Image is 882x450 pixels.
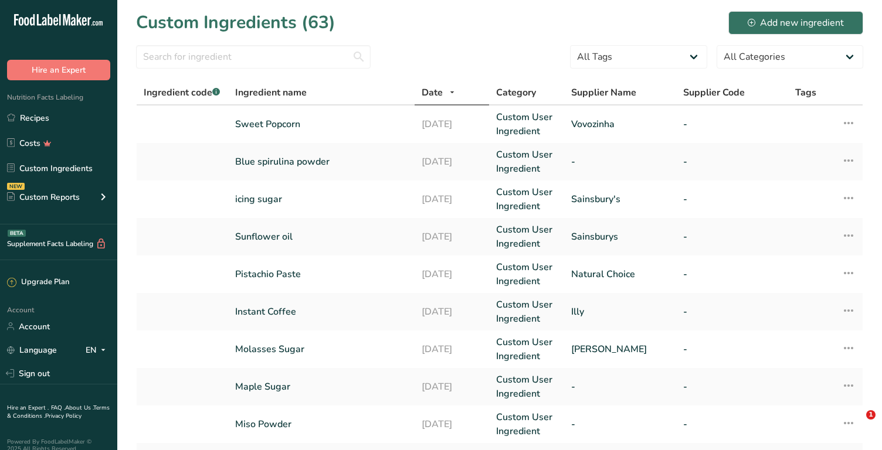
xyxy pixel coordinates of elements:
[571,417,669,431] a: -
[571,117,669,131] a: Vovozinha
[571,380,669,394] a: -
[842,410,870,438] iframe: Intercom live chat
[7,191,80,203] div: Custom Reports
[795,86,816,100] span: Tags
[235,86,307,100] span: Ingredient name
[422,192,482,206] a: [DATE]
[422,155,482,169] a: [DATE]
[7,60,110,80] button: Hire an Expert
[683,305,781,319] a: -
[7,404,49,412] a: Hire an Expert .
[235,267,408,281] a: Pistachio Paste
[51,404,65,412] a: FAQ .
[683,417,781,431] a: -
[422,380,482,394] a: [DATE]
[86,343,110,357] div: EN
[136,9,335,36] h1: Custom Ingredients (63)
[7,340,57,360] a: Language
[422,267,482,281] a: [DATE]
[496,298,557,326] a: Custom User Ingredient
[235,117,408,131] a: Sweet Popcorn
[496,223,557,251] a: Custom User Ingredient
[136,45,371,69] input: Search for ingredient
[422,342,482,356] a: [DATE]
[571,230,669,244] a: Sainsburys
[7,404,110,420] a: Terms & Conditions .
[571,267,669,281] a: Natural Choice
[65,404,93,412] a: About Us .
[496,185,557,213] a: Custom User Ingredient
[683,192,781,206] a: -
[866,410,876,420] span: 1
[748,16,844,30] div: Add new ingredient
[235,417,408,431] a: Miso Powder
[683,155,781,169] a: -
[683,342,781,356] a: -
[7,277,69,288] div: Upgrade Plan
[422,417,482,431] a: [DATE]
[496,260,557,288] a: Custom User Ingredient
[144,86,220,99] span: Ingredient code
[571,155,669,169] a: -
[7,183,25,190] div: NEW
[496,373,557,401] a: Custom User Ingredient
[235,155,408,169] a: Blue spirulina powder
[496,110,557,138] a: Custom User Ingredient
[496,335,557,363] a: Custom User Ingredient
[683,86,745,100] span: Supplier Code
[571,86,636,100] span: Supplier Name
[235,192,408,206] a: icing sugar
[683,380,781,394] a: -
[496,410,557,438] a: Custom User Ingredient
[422,230,482,244] a: [DATE]
[496,148,557,176] a: Custom User Ingredient
[235,305,408,319] a: Instant Coffee
[8,230,26,237] div: BETA
[235,342,408,356] a: Molasses Sugar
[683,267,781,281] a: -
[422,305,482,319] a: [DATE]
[728,11,863,35] button: Add new ingredient
[45,412,82,420] a: Privacy Policy
[235,380,408,394] a: Maple Sugar
[496,86,536,100] span: Category
[235,230,408,244] a: Sunflower oil
[571,305,669,319] a: Illy
[571,192,669,206] a: Sainsbury's
[683,117,781,131] a: -
[422,117,482,131] a: [DATE]
[683,230,781,244] a: -
[571,342,669,356] a: [PERSON_NAME]
[422,86,443,100] span: Date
